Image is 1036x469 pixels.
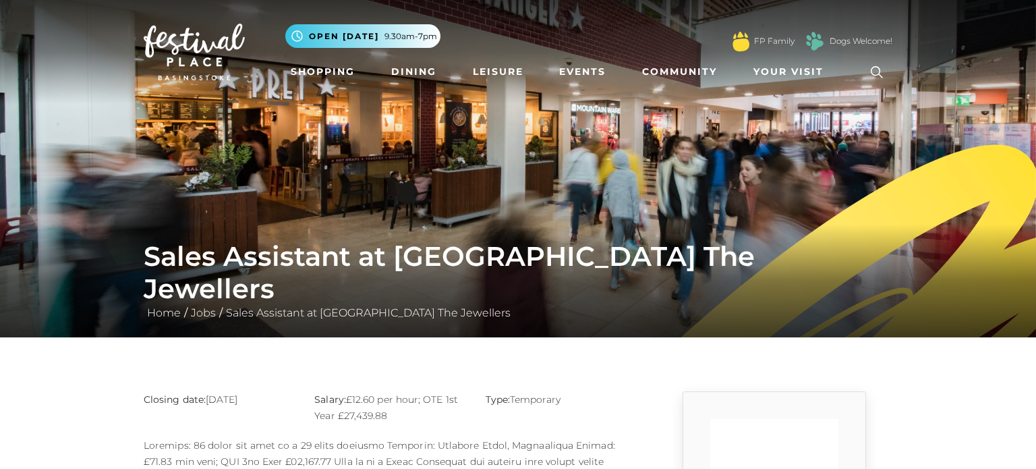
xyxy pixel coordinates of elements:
p: [DATE] [144,391,294,408]
button: Open [DATE] 9.30am-7pm [285,24,440,48]
span: 9.30am-7pm [384,30,437,43]
p: Temporary [486,391,636,408]
span: Your Visit [753,65,824,79]
a: Leisure [467,59,529,84]
strong: Closing date: [144,393,206,406]
div: / / [134,240,902,321]
a: Your Visit [748,59,836,84]
a: Jobs [188,306,219,319]
a: Dogs Welcome! [830,35,892,47]
h1: Sales Assistant at [GEOGRAPHIC_DATA] The Jewellers [144,240,892,305]
span: Open [DATE] [309,30,379,43]
a: Home [144,306,184,319]
img: Festival Place Logo [144,24,245,80]
p: £12.60 per hour; OTE 1st Year £27,439.88 [314,391,465,424]
a: Dining [386,59,442,84]
a: Events [554,59,611,84]
a: Sales Assistant at [GEOGRAPHIC_DATA] The Jewellers [223,306,514,319]
strong: Salary: [314,393,346,406]
a: Community [637,59,722,84]
a: Shopping [285,59,360,84]
strong: Type: [486,393,510,406]
a: FP Family [754,35,795,47]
